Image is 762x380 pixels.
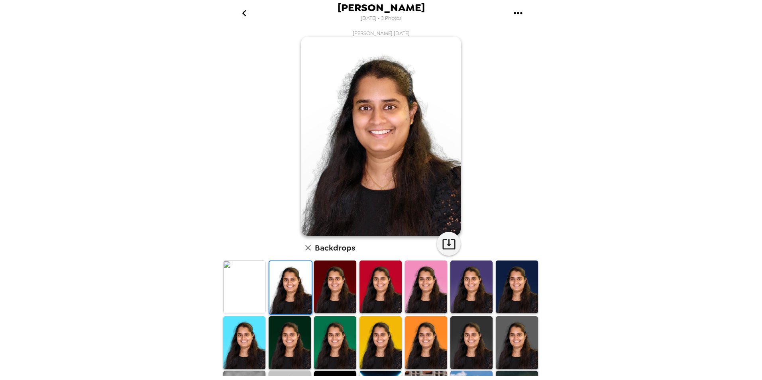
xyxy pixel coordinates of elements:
[338,2,425,13] span: [PERSON_NAME]
[361,13,402,24] span: [DATE] • 3 Photos
[301,37,461,236] img: user
[353,30,410,37] span: [PERSON_NAME] , [DATE]
[223,261,265,313] img: Original
[315,241,355,254] h6: Backdrops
